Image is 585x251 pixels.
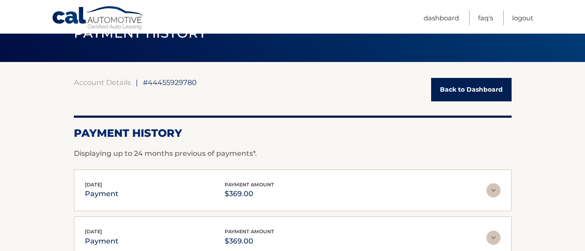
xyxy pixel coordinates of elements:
a: Logout [512,11,533,25]
a: Back to Dashboard [431,78,512,101]
h2: Payment History [74,127,512,140]
a: Dashboard [424,11,459,25]
p: payment [85,235,119,247]
p: $369.00 [225,188,274,200]
span: [DATE] [85,228,102,235]
img: accordion-rest.svg [486,183,501,197]
span: [DATE] [85,181,102,188]
span: payment amount [225,228,274,235]
a: Cal Automotive [52,6,145,31]
p: $369.00 [225,235,274,247]
span: #44455929780 [143,78,197,87]
img: accordion-rest.svg [486,231,501,245]
p: Displaying up to 24 months previous of payments*. [74,148,512,159]
span: | [136,78,138,87]
span: payment amount [225,181,274,188]
a: Account Details [74,78,131,87]
p: payment [85,188,119,200]
a: FAQ's [478,11,493,25]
